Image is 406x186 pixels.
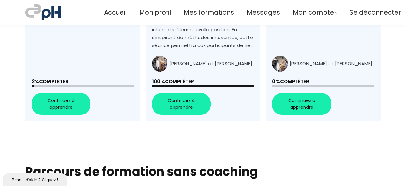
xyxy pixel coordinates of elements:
iframe: chat widget [3,172,68,186]
h1: Parcours de formation sans coaching [25,164,381,179]
a: Accueil [104,7,127,18]
a: Mes formations [184,7,234,18]
span: Mon compte [293,7,334,18]
a: Se déconnecter [350,7,401,18]
a: Mon profil [139,7,171,18]
img: a70bc7685e0efc0bd0b04b3506828469.jpeg [25,3,61,22]
a: Messages [247,7,280,18]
